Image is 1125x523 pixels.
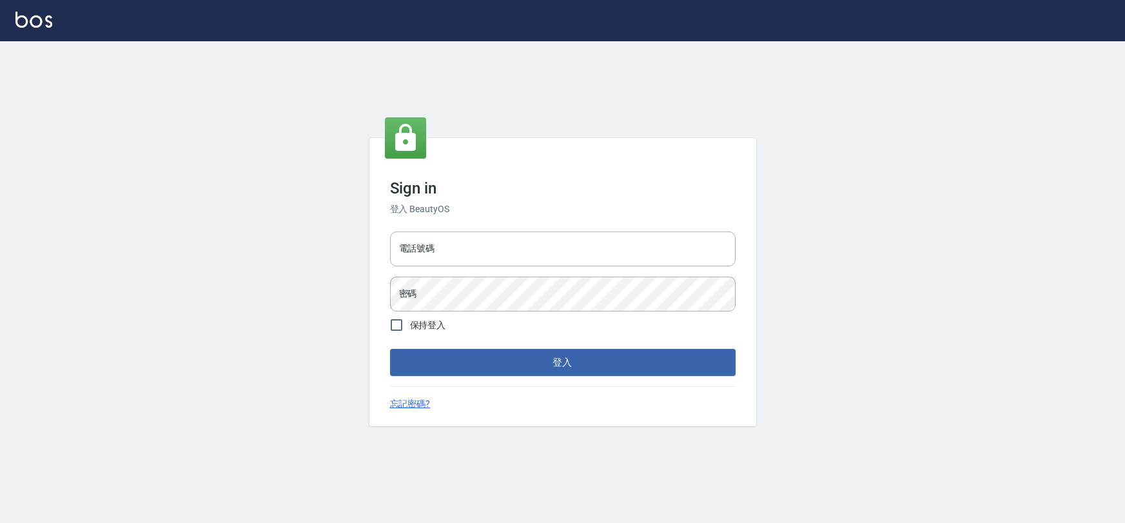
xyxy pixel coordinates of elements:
button: 登入 [390,349,736,376]
h6: 登入 BeautyOS [390,202,736,216]
a: 忘記密碼? [390,397,431,411]
span: 保持登入 [410,319,446,332]
h3: Sign in [390,179,736,197]
img: Logo [15,12,52,28]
